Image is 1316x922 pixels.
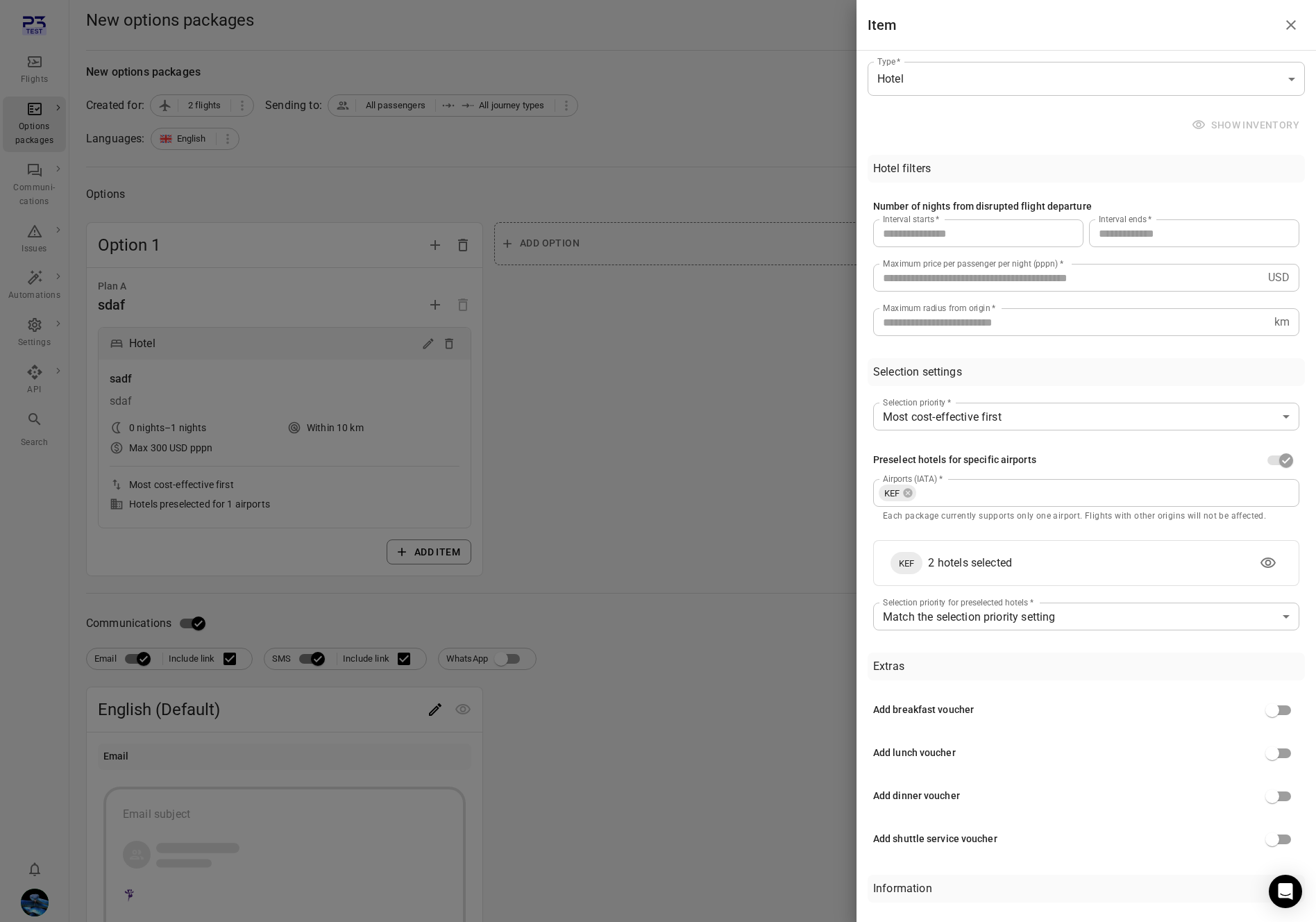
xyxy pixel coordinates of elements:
span: Hotel preselection is not supported when sending an options package to multiple flights [1259,447,1299,473]
p: km [1274,314,1290,330]
div: Add breakfast voucher [873,703,974,718]
span: KEF [891,557,922,571]
span: View hotels [1254,556,1282,569]
div: Add shuttle service voucher [873,832,997,847]
button: Close drawer [1277,11,1305,39]
div: Selection settings [873,364,962,380]
div: KEF [879,485,916,501]
button: View hotels [1254,549,1282,577]
label: Maximum radius from origin [883,302,995,314]
label: Interval ends [1099,213,1152,225]
label: Type [877,56,901,67]
span: Hotel [877,71,1283,87]
span: Inventory unavailable when creating options package from flights [1189,112,1305,138]
label: Selection priority [883,396,951,408]
div: 2 hotels selected [928,555,1012,571]
div: Most cost-effective first [873,403,1299,430]
h1: Item [868,14,897,36]
div: Add dinner voucher [873,789,960,804]
label: Interval starts [883,213,939,225]
label: Airports (IATA) [883,473,943,485]
p: USD [1268,269,1290,286]
div: Hotel filters [873,160,931,177]
div: Extras [873,658,904,675]
label: Maximum price per passenger per night (pppn) [883,258,1063,269]
div: Preselect hotels for specific airports [873,453,1036,468]
span: KEF [879,485,905,501]
div: Add lunch voucher [873,746,956,761]
div: Open Intercom Messenger [1269,875,1302,908]
div: Information [873,880,932,897]
div: Number of nights from disrupted flight departure [873,199,1092,215]
label: Selection priority for preselected hotels [883,596,1034,608]
p: Each package currently supports only one airport. Flights with other origins will not be affected. [883,510,1290,523]
div: Match the selection priority setting [873,603,1299,630]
